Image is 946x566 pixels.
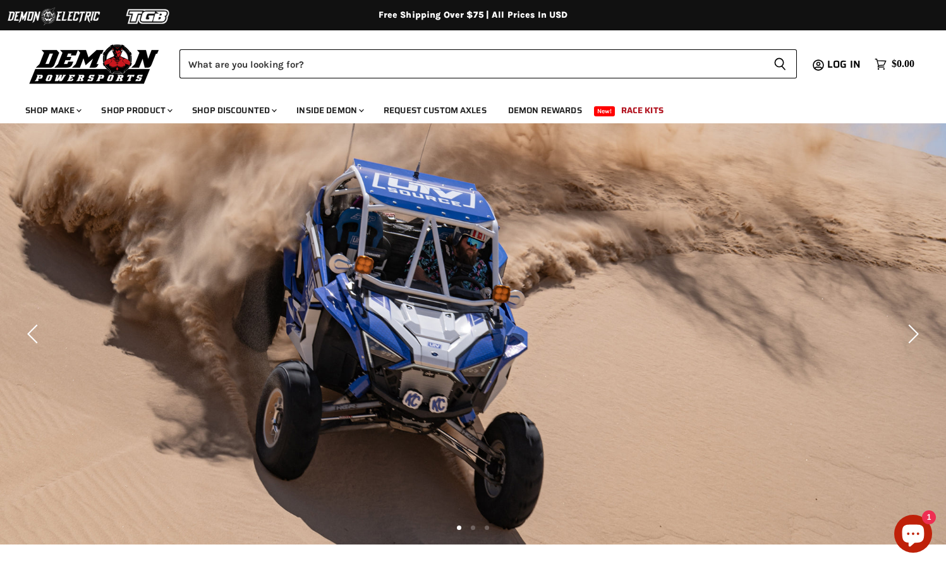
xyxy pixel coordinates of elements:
button: Next [899,321,924,347]
a: Race Kits [612,97,673,123]
a: Shop Discounted [183,97,284,123]
a: Request Custom Axles [374,97,496,123]
a: Shop Make [16,97,89,123]
a: $0.00 [868,55,921,73]
li: Page dot 1 [457,526,461,530]
ul: Main menu [16,92,911,123]
li: Page dot 2 [471,526,475,530]
button: Previous [22,321,47,347]
img: Demon Electric Logo 2 [6,4,101,28]
span: $0.00 [892,58,914,70]
a: Inside Demon [287,97,372,123]
a: Log in [822,59,868,70]
button: Search [763,49,797,78]
img: Demon Powersports [25,41,164,86]
form: Product [179,49,797,78]
span: Log in [827,56,861,72]
a: Demon Rewards [499,97,591,123]
inbox-online-store-chat: Shopify online store chat [890,515,936,556]
img: TGB Logo 2 [101,4,196,28]
a: Shop Product [92,97,180,123]
span: New! [594,106,616,116]
li: Page dot 3 [485,526,489,530]
input: Search [179,49,763,78]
